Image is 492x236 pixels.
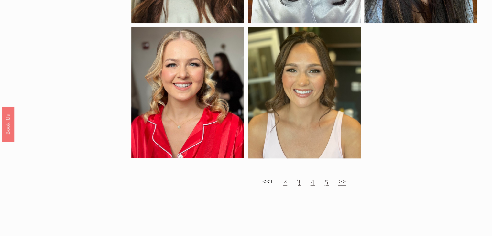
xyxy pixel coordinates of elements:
[297,175,301,186] a: 3
[270,175,274,186] strong: 1
[325,175,329,186] a: 5
[338,175,346,186] a: >>
[2,107,14,142] a: Book Us
[311,175,315,186] a: 4
[131,175,477,186] h2: <<
[283,175,287,186] a: 2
